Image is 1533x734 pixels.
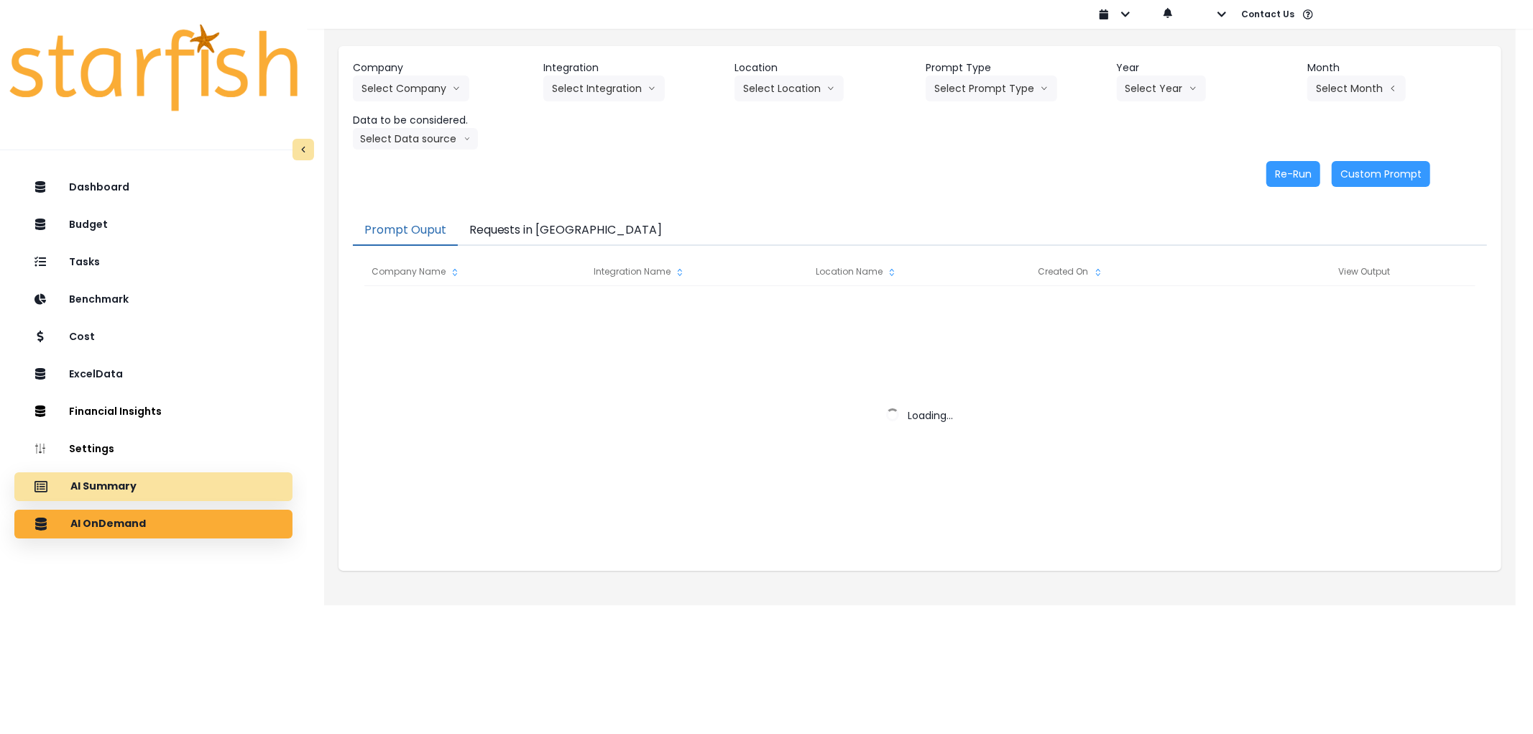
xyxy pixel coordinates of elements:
p: Dashboard [69,181,129,193]
button: Financial Insights [14,398,293,426]
p: AI Summary [70,480,137,493]
div: Location Name [809,257,1030,286]
button: Select Data sourcearrow down line [353,128,478,150]
header: Prompt Type [926,60,1105,75]
button: Cost [14,323,293,352]
p: AI OnDemand [70,518,146,531]
svg: arrow down line [464,132,471,146]
button: Dashboard [14,173,293,202]
svg: arrow down line [1189,81,1197,96]
button: Tasks [14,248,293,277]
button: Benchmark [14,285,293,314]
svg: arrow down line [648,81,656,96]
button: AI OnDemand [14,510,293,538]
svg: arrow down line [1040,81,1049,96]
p: Cost [69,331,95,343]
button: Prompt Ouput [353,216,458,246]
div: Company Name [364,257,586,286]
button: ExcelData [14,360,293,389]
p: ExcelData [69,368,123,380]
header: Company [353,60,533,75]
button: Requests in [GEOGRAPHIC_DATA] [458,216,674,246]
header: Data to be considered. [353,113,533,128]
button: Select Prompt Typearrow down line [926,75,1057,101]
svg: sort [886,267,898,278]
div: View Output [1253,257,1476,286]
svg: sort [1092,267,1104,278]
button: Select Yeararrow down line [1117,75,1206,101]
p: Tasks [69,256,100,268]
header: Month [1307,60,1487,75]
svg: arrow down line [452,81,461,96]
button: Settings [14,435,293,464]
svg: sort [674,267,686,278]
button: Re-Run [1266,161,1320,187]
svg: sort [449,267,461,278]
div: Created On [1031,257,1253,286]
button: Select Locationarrow down line [735,75,844,101]
header: Integration [543,60,723,75]
div: Integration Name [586,257,808,286]
button: AI Summary [14,472,293,501]
button: Custom Prompt [1332,161,1430,187]
p: Budget [69,219,108,231]
header: Location [735,60,914,75]
button: Select Montharrow left line [1307,75,1406,101]
button: Select Companyarrow down line [353,75,469,101]
span: Loading... [908,408,953,423]
button: Budget [14,211,293,239]
header: Year [1117,60,1297,75]
svg: arrow left line [1389,81,1397,96]
button: Select Integrationarrow down line [543,75,665,101]
svg: arrow down line [827,81,835,96]
p: Benchmark [69,293,129,306]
